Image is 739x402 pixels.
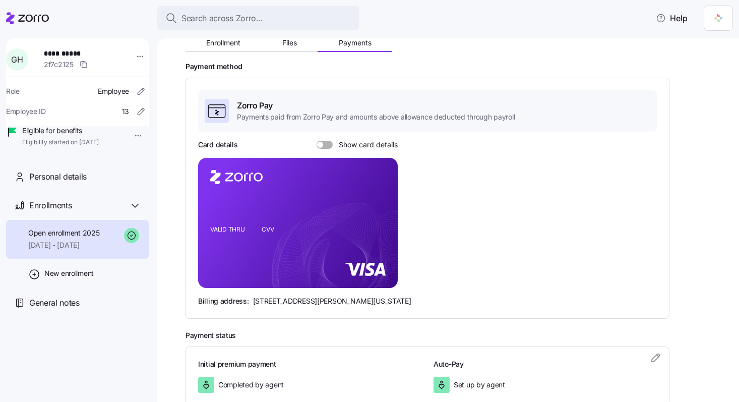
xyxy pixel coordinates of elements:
span: Personal details [29,170,87,183]
span: Employee [98,86,129,96]
img: 5711ede7-1a95-4d76-b346-8039fc8124a1-1741415864132.png [710,10,726,26]
span: Search across Zorro... [181,12,263,25]
h2: Payment method [186,62,725,72]
button: Search across Zorro... [157,6,359,30]
span: Files [282,39,297,46]
tspan: VALID THRU [210,225,245,233]
span: Zorro Pay [237,99,515,112]
span: Enrollments [29,199,72,212]
span: 2f7c2125 [44,60,74,70]
button: Help [648,8,696,28]
span: Set up by agent [454,380,505,390]
span: Enrollment [206,39,240,46]
span: Billing address: [198,296,249,306]
span: Eligible for benefits [22,126,99,136]
span: Role [6,86,20,96]
span: Employee ID [6,106,46,117]
span: [STREET_ADDRESS][PERSON_NAME][US_STATE] [253,296,411,306]
span: General notes [29,297,80,309]
span: Completed by agent [218,380,284,390]
span: Payments paid from Zorro Pay and amounts above allowance deducted through payroll [237,112,515,122]
span: New enrollment [44,268,94,278]
h3: Initial premium payment [198,359,421,369]
tspan: CVV [262,225,274,233]
span: [DATE] - [DATE] [28,240,99,250]
span: Open enrollment 2025 [28,228,99,238]
h2: Payment status [186,331,725,340]
h3: Auto-Pay [434,359,657,369]
span: G H [11,55,23,64]
span: Help [656,12,688,24]
span: Show card details [333,141,398,149]
h3: Card details [198,140,238,150]
span: 13 [122,106,129,117]
span: Eligibility started on [DATE] [22,138,99,147]
span: Payments [339,39,372,46]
